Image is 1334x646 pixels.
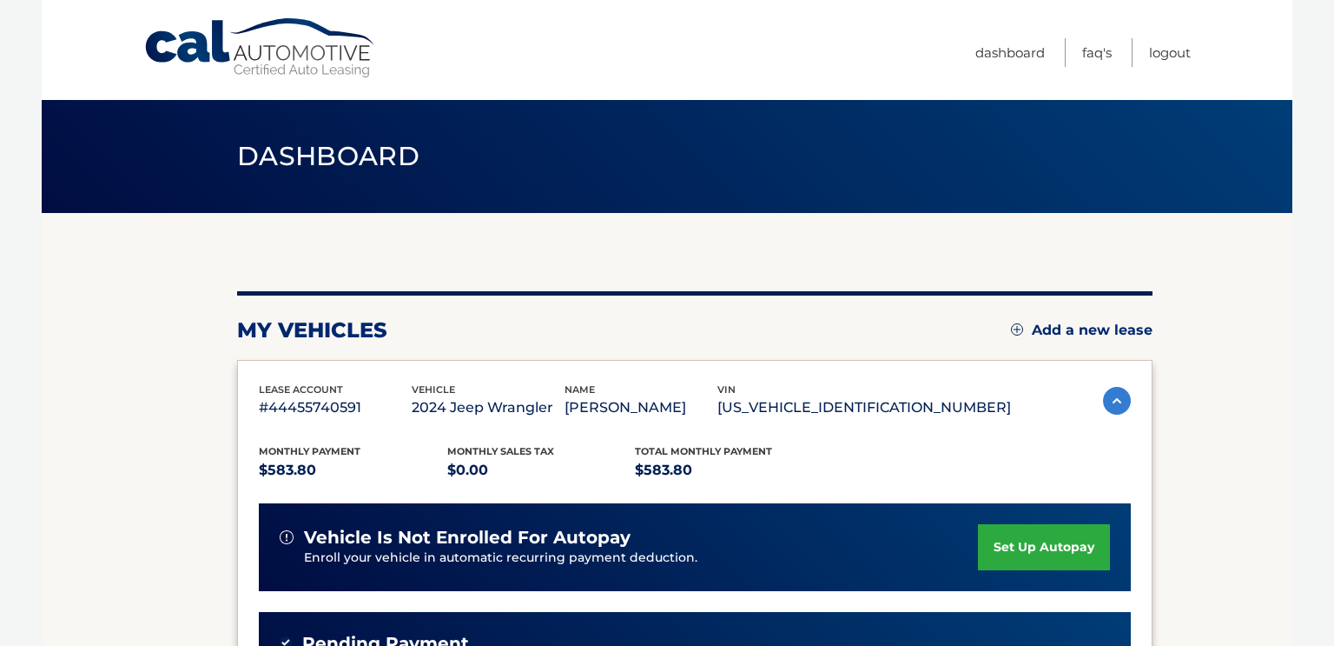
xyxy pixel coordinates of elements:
h2: my vehicles [237,317,387,343]
span: Total Monthly Payment [635,445,772,457]
a: FAQ's [1082,38,1112,67]
p: $583.80 [259,458,447,483]
span: Monthly sales Tax [447,445,554,457]
span: Dashboard [237,140,419,172]
img: alert-white.svg [280,530,294,544]
a: set up autopay [978,524,1110,570]
span: vehicle is not enrolled for autopay [304,527,631,549]
p: #44455740591 [259,396,412,420]
p: [PERSON_NAME] [565,396,717,420]
p: Enroll your vehicle in automatic recurring payment deduction. [304,549,978,568]
span: Monthly Payment [259,445,360,457]
a: Logout [1149,38,1191,67]
span: vehicle [412,383,455,396]
img: add.svg [1011,323,1023,336]
img: accordion-active.svg [1103,387,1131,415]
span: vin [717,383,736,396]
a: Add a new lease [1011,322,1152,339]
a: Cal Automotive [143,17,378,79]
a: Dashboard [975,38,1045,67]
p: $583.80 [635,458,823,483]
p: $0.00 [447,458,636,483]
span: lease account [259,383,343,396]
p: [US_VEHICLE_IDENTIFICATION_NUMBER] [717,396,1011,420]
p: 2024 Jeep Wrangler [412,396,565,420]
span: name [565,383,595,396]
